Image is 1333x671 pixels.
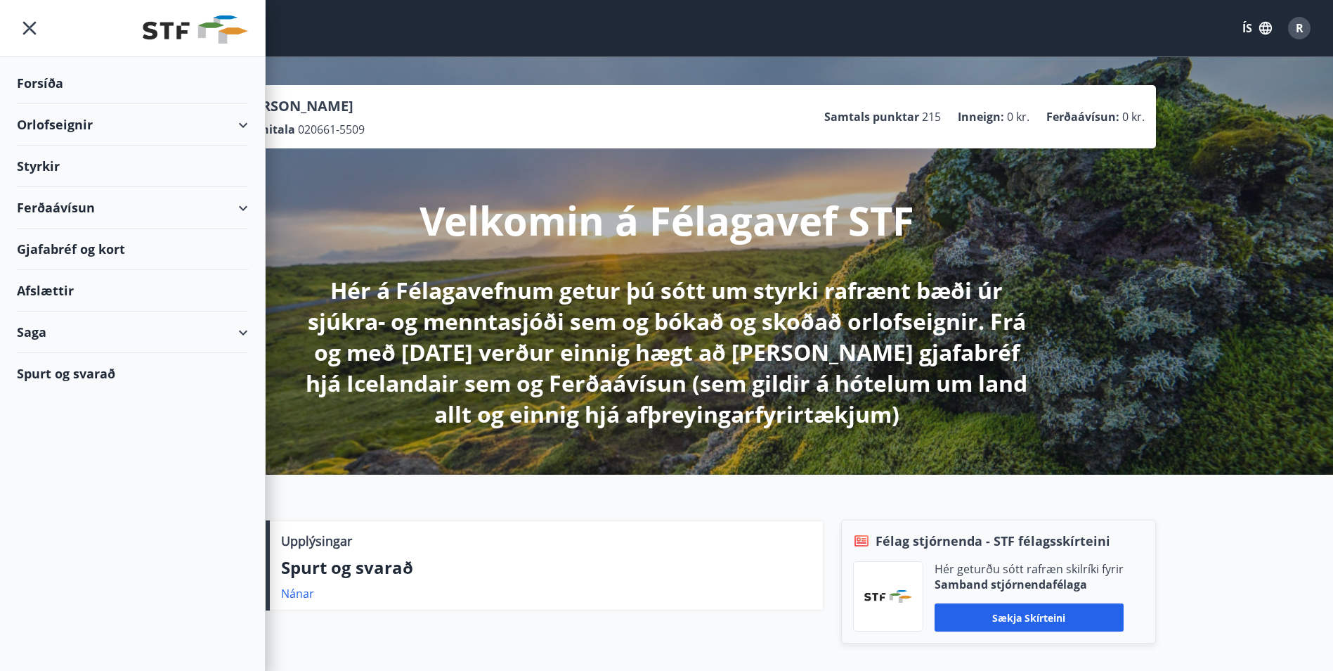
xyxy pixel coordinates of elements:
span: 0 kr. [1122,109,1145,124]
p: Velkomin á Félagavef STF [420,193,914,247]
button: R [1282,11,1316,45]
span: 0 kr. [1007,109,1029,124]
img: union_logo [143,15,248,44]
button: Sækja skírteini [935,603,1124,632]
p: Spurt og svarað [281,556,812,580]
p: Hér á Félagavefnum getur þú sótt um styrki rafrænt bæði úr sjúkra- og menntasjóði sem og bókað og... [296,275,1038,430]
span: 020661-5509 [298,122,365,137]
div: Gjafabréf og kort [17,229,248,270]
span: Félag stjórnenda - STF félagsskírteini [876,532,1110,550]
img: vjCaq2fThgY3EUYqSgpjEiBg6WP39ov69hlhuPVN.png [864,590,912,603]
p: Kennitala [240,122,295,137]
div: Saga [17,312,248,353]
p: Ferðaávísun : [1046,109,1119,124]
a: Nánar [281,586,314,601]
p: Hér geturðu sótt rafræn skilríki fyrir [935,561,1124,577]
p: Upplýsingar [281,532,352,550]
div: Spurt og svarað [17,353,248,394]
span: R [1296,20,1303,36]
button: menu [17,15,42,41]
p: Samband stjórnendafélaga [935,577,1124,592]
p: Inneign : [958,109,1004,124]
div: Forsíða [17,63,248,104]
button: ÍS [1235,15,1280,41]
span: 215 [922,109,941,124]
div: Ferðaávísun [17,187,248,229]
div: Orlofseignir [17,104,248,146]
div: Styrkir [17,146,248,187]
p: Samtals punktar [824,109,919,124]
p: [PERSON_NAME] [240,96,365,116]
div: Afslættir [17,270,248,312]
